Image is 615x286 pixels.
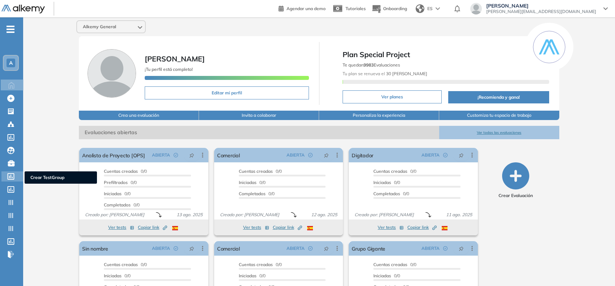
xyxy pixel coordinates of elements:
span: Prefiltrados [104,180,128,185]
span: ABIERTA [152,152,170,158]
button: pushpin [318,243,334,254]
span: check-circle [443,153,448,157]
button: pushpin [184,149,200,161]
span: check-circle [308,246,313,251]
span: Iniciadas [373,180,391,185]
span: 0/0 [104,262,147,267]
span: 0/0 [373,180,400,185]
span: Plan Special Project [343,49,549,60]
span: Evaluaciones abiertas [79,126,439,139]
button: Invita a colaborar [199,111,319,120]
button: ¡Recomienda y gana! [448,91,549,103]
span: [PERSON_NAME] [486,3,596,9]
span: Copiar link [407,224,437,231]
span: 0/0 [104,191,131,196]
span: Cuentas creadas [239,168,273,174]
b: 9983 [364,62,374,68]
a: Digitador [352,148,373,162]
button: pushpin [318,149,334,161]
button: Copiar link [407,223,437,232]
span: pushpin [324,152,329,158]
button: Crea una evaluación [79,111,199,120]
button: pushpin [453,243,469,254]
img: world [416,4,424,13]
span: [PERSON_NAME] [145,54,205,63]
img: Logo [1,5,45,14]
span: pushpin [459,152,464,158]
span: Tu plan se renueva el [343,71,427,76]
a: Grupo Gigante [352,241,385,256]
span: 0/0 [373,168,416,174]
span: ¡Tu perfil está completo! [145,67,193,72]
span: 13 ago. 2025 [174,212,205,218]
a: Comercial [217,241,240,256]
span: 0/0 [104,273,131,278]
button: Copiar link [138,223,167,232]
span: 0/0 [104,180,137,185]
span: Iniciadas [104,273,122,278]
a: Sin nombre [82,241,108,256]
span: Tutoriales [345,6,366,11]
span: 0/0 [239,180,266,185]
span: Iniciadas [239,273,256,278]
button: Ver planes [343,90,442,103]
span: Iniciadas [104,191,122,196]
span: Cuentas creadas [239,262,273,267]
b: 30 [PERSON_NAME] [385,71,427,76]
button: Personaliza la experiencia [319,111,439,120]
span: Cuentas creadas [104,262,138,267]
span: 0/0 [239,262,282,267]
span: pushpin [324,246,329,251]
img: ESP [442,226,448,230]
span: A [9,60,13,66]
span: check-circle [174,246,178,251]
span: Copiar link [138,224,167,231]
span: Copiar link [273,224,302,231]
span: ABIERTA [421,152,440,158]
span: 0/0 [239,191,275,196]
a: Analista de Proyecto [OPS] [82,148,145,162]
a: Agendar una demo [279,4,326,12]
span: Alkemy General [83,24,116,30]
button: Ver tests [243,223,269,232]
button: pushpin [453,149,469,161]
a: Comercial [217,148,240,162]
span: Cuentas creadas [373,262,407,267]
span: check-circle [443,246,448,251]
span: Onboarding [383,6,407,11]
span: 11 ago. 2025 [443,212,475,218]
img: ESP [307,226,313,230]
span: Creado por: [PERSON_NAME] [352,212,417,218]
span: ABIERTA [287,245,305,252]
span: 12 ago. 2025 [308,212,340,218]
span: Completados [104,202,131,208]
span: 0/0 [239,168,282,174]
span: 0/0 [239,273,266,278]
span: check-circle [174,153,178,157]
span: ABIERTA [152,245,170,252]
span: Completados [373,191,400,196]
button: Copiar link [273,223,302,232]
span: pushpin [189,246,194,251]
img: Foto de perfil [88,49,136,98]
span: Iniciadas [239,180,256,185]
span: Te quedan Evaluaciones [343,62,400,68]
button: Onboarding [372,1,407,17]
span: Crear TestGroup [30,174,91,181]
span: Creado por: [PERSON_NAME] [82,212,147,218]
button: Ver tests [378,223,404,232]
span: ABIERTA [287,152,305,158]
i: - [7,29,14,30]
span: [PERSON_NAME][EMAIL_ADDRESS][DOMAIN_NAME] [486,9,596,14]
button: pushpin [184,243,200,254]
span: Crear Evaluación [499,192,533,199]
span: Cuentas creadas [373,168,407,174]
span: check-circle [308,153,313,157]
span: pushpin [189,152,194,158]
img: arrow [436,7,440,10]
span: 0/0 [373,262,416,267]
span: pushpin [459,246,464,251]
span: 0/0 [104,168,147,174]
button: Editar mi perfil [145,86,309,99]
span: 0/0 [373,273,400,278]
